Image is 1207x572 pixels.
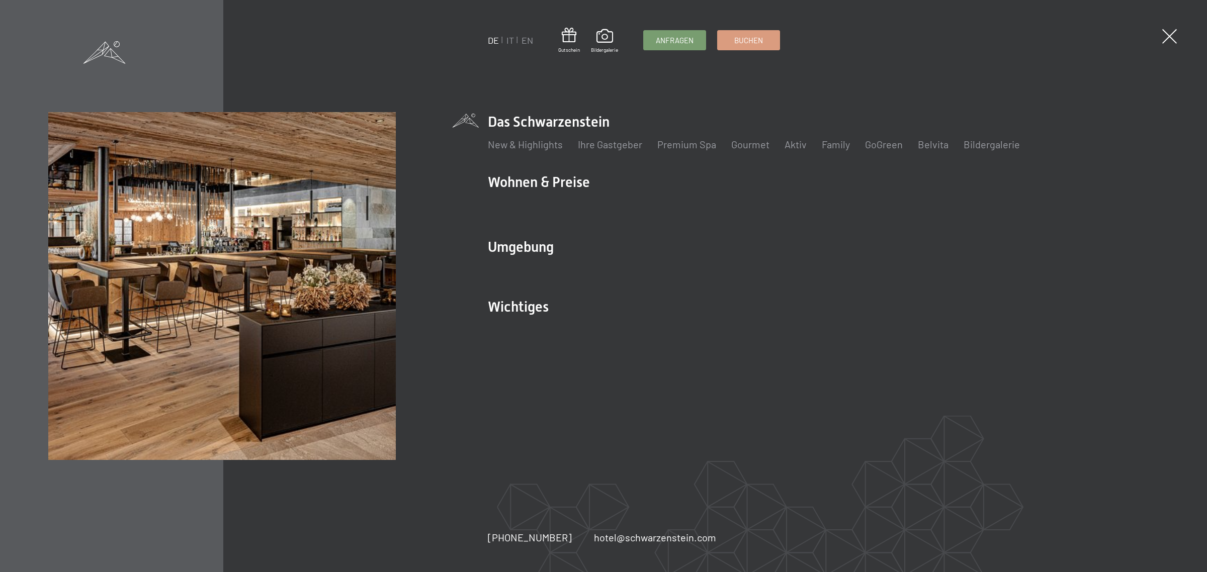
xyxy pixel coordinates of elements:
a: hotel@schwarzenstein.com [594,530,716,544]
span: Buchen [734,35,763,46]
a: Aktiv [785,138,807,150]
a: Gourmet [731,138,769,150]
span: Bildergalerie [591,46,618,53]
a: GoGreen [865,138,903,150]
a: Bildergalerie [591,29,618,53]
a: IT [506,35,514,46]
a: New & Highlights [488,138,563,150]
span: [PHONE_NUMBER] [488,531,572,543]
span: Gutschein [558,46,580,53]
a: Premium Spa [657,138,716,150]
a: Anfragen [644,31,706,50]
a: Buchen [718,31,780,50]
a: Family [822,138,850,150]
a: Ihre Gastgeber [578,138,642,150]
a: Bildergalerie [964,138,1020,150]
a: Gutschein [558,28,580,53]
a: Belvita [918,138,949,150]
a: DE [488,35,499,46]
a: [PHONE_NUMBER] [488,530,572,544]
span: Anfragen [656,35,694,46]
img: Wellnesshotel Südtirol SCHWARZENSTEIN - Wellnessurlaub in den Alpen [48,112,396,459]
a: EN [522,35,533,46]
